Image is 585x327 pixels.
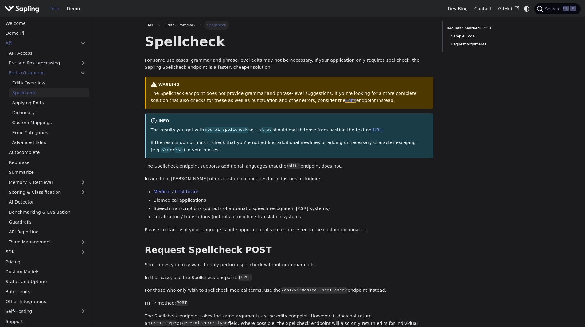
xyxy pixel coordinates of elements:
[145,274,433,282] p: In that case, use the Spellcheck endpoint.
[162,21,197,29] span: Edits (Grammar)
[451,33,528,39] a: Sample Code
[204,21,229,29] span: Spellcheck
[534,3,580,14] button: Search (Ctrl+K)
[145,245,433,256] h2: Request Spellcheck POST
[176,300,188,306] code: POST
[145,175,433,183] p: In addition, [PERSON_NAME] offers custom dictionaries for industries including:
[64,4,83,14] a: Demo
[371,127,384,132] a: [URL]
[9,118,89,127] a: Custom Mappings
[145,261,433,269] p: Sometimes you may want to only perform spellcheck without grammar edits.
[6,158,89,167] a: Rephrase
[145,163,433,170] p: The Spellcheck endpoint supports additional languages that the endpoint does not.
[6,148,89,157] a: Autocomplete
[2,317,89,326] a: Support
[2,277,89,286] a: Status and Uptime
[444,4,471,14] a: Dev Blog
[281,287,348,294] code: /api/v1/medical-spellcheck
[6,68,89,77] a: Edits (Grammar)
[6,59,89,68] a: Pre and Postprocessing
[145,33,433,50] h1: Spellcheck
[495,4,522,14] a: GitHub
[174,147,183,153] code: \\n
[145,287,433,294] p: For those who only wish to spellcheck medical terms, use the endpoint instead.
[2,39,77,48] a: API
[151,81,429,89] div: warning
[2,19,89,28] a: Welcome
[145,21,156,29] a: API
[2,267,89,276] a: Custom Models
[6,228,89,236] a: API Reporting
[9,78,89,87] a: Edits Overview
[451,41,528,47] a: Request Arguments
[543,6,563,11] span: Search
[151,127,429,134] p: The results you get with set to should match those from pasting the text on
[2,297,89,306] a: Other Integrations
[6,218,89,227] a: Guardrails
[2,307,89,316] a: Self-Hosting
[9,138,89,147] a: Advanced Edits
[9,88,89,97] a: Spellcheck
[6,208,89,216] a: Benchmarking & Evaluation
[9,108,89,117] a: Dictionary
[77,39,89,48] button: Collapse sidebar category 'API'
[161,147,170,153] code: \\r
[148,23,153,27] span: API
[145,300,433,307] p: HTTP method:
[261,127,273,133] code: true
[2,257,89,266] a: Pricing
[2,287,89,296] a: Rate Limits
[471,4,495,14] a: Contact
[150,320,177,326] code: error_type
[145,21,433,29] nav: Breadcrumbs
[6,49,89,57] a: API Access
[2,29,89,38] a: Demo
[2,247,77,256] a: SDK
[151,139,429,154] p: If the results do not match, check that you're not adding additional newlines or adding unnecessa...
[6,168,89,177] a: Summarize
[4,4,39,13] img: Sapling.ai
[447,25,530,31] a: Request Spellcheck POST
[46,4,64,14] a: Docs
[6,237,89,246] a: Team Management
[151,118,429,125] div: info
[154,205,433,212] li: Speech transcriptions (outputs of automatic speech recognition [ASR] systems)
[238,274,252,281] code: [URL]
[522,4,531,13] button: Switch between dark and light mode (currently system mode)
[9,98,89,107] a: Applying Edits
[154,189,198,194] a: Medical / healthcare
[6,188,89,197] a: Scoring & Classification
[154,197,433,204] li: Biomedical applications
[570,6,576,11] kbd: K
[6,178,89,187] a: Memory & Retrieval
[6,198,89,207] a: AI Detector
[77,247,89,256] button: Expand sidebar category 'SDK'
[287,163,301,169] code: edits
[154,213,433,221] li: Localization / translations (outputs of machine translation systems)
[9,128,89,137] a: Error Categories
[151,90,429,105] p: The Spellcheck endpoint does not provide grammar and phrase-level suggestions. If you're looking ...
[145,57,433,72] p: For some use cases, grammar and phrase-level edits may not be necessary. If your application only...
[145,226,433,234] p: Please contact us if your language is not supported or if you're interested in the custom diction...
[181,320,228,326] code: general_error_type
[345,98,356,103] a: Edits
[204,127,248,133] code: neural_spellcheck
[4,4,41,13] a: Sapling.ai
